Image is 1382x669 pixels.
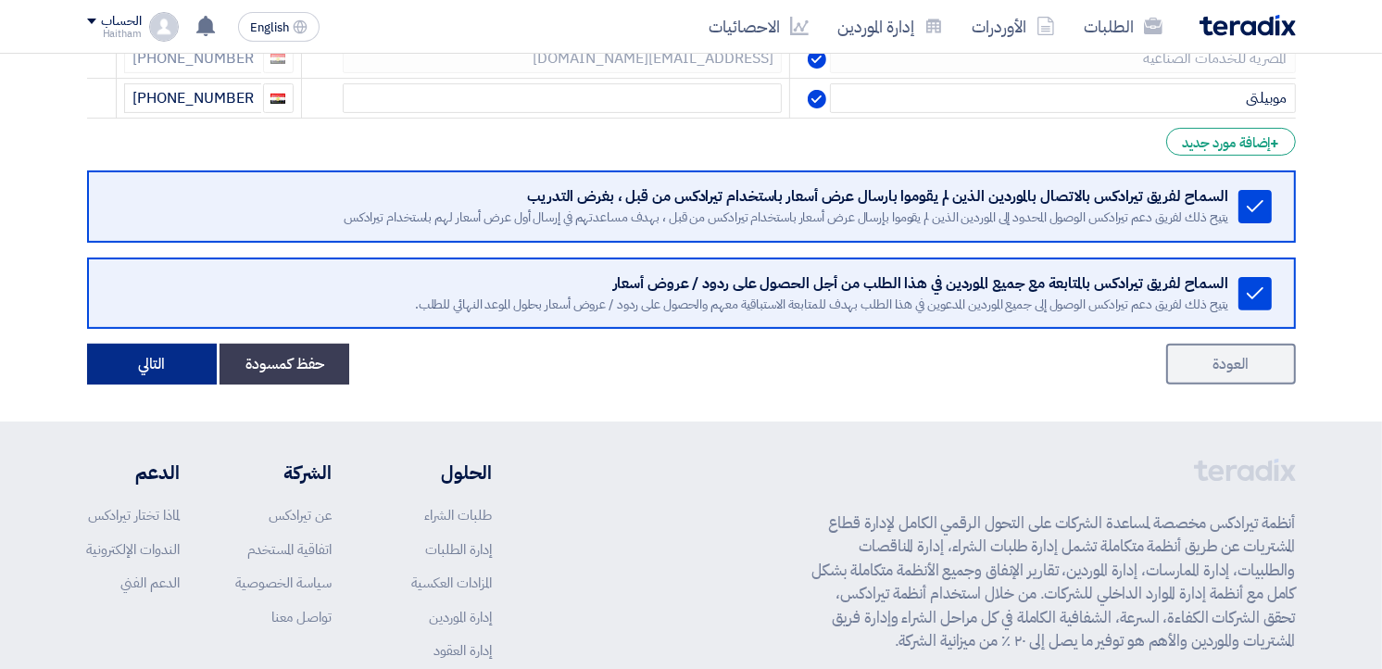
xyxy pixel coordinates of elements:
button: English [238,12,320,42]
li: الحلول [387,459,492,486]
button: حفظ كمسودة [220,344,349,385]
div: Haitham [87,29,142,39]
input: الإيميل [343,44,783,73]
a: العودة [1166,344,1296,385]
a: تواصل معنا [271,607,332,627]
a: سياسة الخصوصية [235,573,332,593]
a: إدارة الطلبات [425,539,492,560]
a: المزادات العكسية [411,573,492,593]
li: الدعم [87,459,181,486]
span: + [1271,133,1280,155]
input: الإيميل [343,83,783,113]
a: الطلبات [1070,5,1177,48]
div: الحساب [102,14,142,30]
span: English [250,21,289,34]
div: يتيح ذلك لفريق دعم تيرادكس الوصول إلى جميع الموردين المدعوين في هذا الطلب بهدف للمتابعة الاستباقي... [113,297,1229,313]
button: التالي [87,344,217,385]
img: Verified Account [808,50,826,69]
a: الأوردرات [958,5,1070,48]
input: إسم الشركة [830,83,1295,113]
a: الدعم الفني [121,573,181,593]
p: أنظمة تيرادكس مخصصة لمساعدة الشركات على التحول الرقمي الكامل لإدارة قطاع المشتريات عن طريق أنظمة ... [812,511,1296,653]
a: لماذا تختار تيرادكس [89,505,181,525]
a: عن تيرادكس [269,505,332,525]
a: إدارة الموردين [823,5,958,48]
div: السماح لفريق تيرادكس بالمتابعة مع جميع الموردين في هذا الطلب من أجل الحصول على ردود / عروض أسعار [113,274,1229,293]
img: profile_test.png [149,12,179,42]
li: الشركة [235,459,332,486]
img: Teradix logo [1200,15,1296,36]
input: أدخل رقم الموبايل [124,83,261,113]
div: إضافة مورد جديد [1166,128,1295,156]
div: يتيح ذلك لفريق دعم تيرادكس الوصول المحدود إلى الموردين الذين لم يقوموا بإرسال عرض أسعار باستخدام ... [113,209,1229,226]
a: اتفاقية المستخدم [247,539,332,560]
div: السماح لفريق تيرادكس بالاتصال بالموردين الذين لم يقوموا بارسال عرض أسعار باستخدام تيرادكس من قبل ... [113,187,1229,206]
a: الندوات الإلكترونية [87,539,181,560]
a: طلبات الشراء [424,505,492,525]
a: إدارة العقود [433,640,492,661]
a: إدارة الموردين [429,607,492,627]
img: Verified Account [808,90,826,108]
a: الاحصائيات [695,5,823,48]
input: إسم الشركة [830,44,1295,73]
